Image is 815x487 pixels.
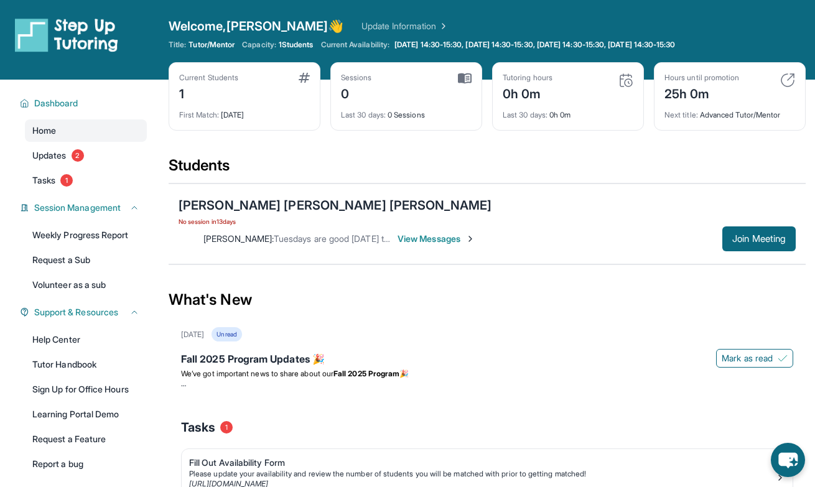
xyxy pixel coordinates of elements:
[29,97,139,109] button: Dashboard
[716,349,793,368] button: Mark as read
[503,83,552,103] div: 0h 0m
[465,234,475,244] img: Chevron-Right
[25,119,147,142] a: Home
[392,40,678,50] a: [DATE] 14:30-15:30, [DATE] 14:30-15:30, [DATE] 14:30-15:30, [DATE] 14:30-15:30
[179,103,310,120] div: [DATE]
[394,40,675,50] span: [DATE] 14:30-15:30, [DATE] 14:30-15:30, [DATE] 14:30-15:30, [DATE] 14:30-15:30
[25,428,147,450] a: Request a Feature
[179,216,491,226] span: No session in 13 days
[664,83,739,103] div: 25h 0m
[274,233,574,244] span: Tuesdays are good [DATE] there was no school so I we are going to the zoo
[34,202,121,214] span: Session Management
[32,124,56,137] span: Home
[179,197,491,214] div: [PERSON_NAME] [PERSON_NAME] [PERSON_NAME]
[212,327,241,341] div: Unread
[32,149,67,162] span: Updates
[664,73,739,83] div: Hours until promotion
[25,169,147,192] a: Tasks1
[29,202,139,214] button: Session Management
[25,144,147,167] a: Updates2
[321,40,389,50] span: Current Availability:
[25,353,147,376] a: Tutor Handbook
[436,20,449,32] img: Chevron Right
[169,155,806,183] div: Students
[29,306,139,318] button: Support & Resources
[458,73,472,84] img: card
[169,40,186,50] span: Title:
[503,103,633,120] div: 0h 0m
[15,17,118,52] img: logo
[399,369,409,378] span: 🎉
[664,103,795,120] div: Advanced Tutor/Mentor
[72,149,84,162] span: 2
[179,110,219,119] span: First Match :
[503,73,552,83] div: Tutoring hours
[179,73,238,83] div: Current Students
[242,40,276,50] span: Capacity:
[780,73,795,88] img: card
[341,83,372,103] div: 0
[220,421,233,434] span: 1
[333,369,399,378] strong: Fall 2025 Program
[398,233,475,245] span: View Messages
[341,103,472,120] div: 0 Sessions
[722,352,773,364] span: Mark as read
[181,419,215,436] span: Tasks
[722,226,796,251] button: Join Meeting
[25,328,147,351] a: Help Center
[732,235,786,243] span: Join Meeting
[189,457,775,469] div: Fill Out Availability Form
[181,330,204,340] div: [DATE]
[361,20,449,32] a: Update Information
[169,17,344,35] span: Welcome, [PERSON_NAME] 👋
[181,369,333,378] span: We’ve got important news to share about our
[169,272,806,327] div: What's New
[179,83,238,103] div: 1
[34,97,78,109] span: Dashboard
[503,110,547,119] span: Last 30 days :
[32,174,55,187] span: Tasks
[778,353,788,363] img: Mark as read
[25,249,147,271] a: Request a Sub
[341,73,372,83] div: Sessions
[181,351,793,369] div: Fall 2025 Program Updates 🎉
[25,378,147,401] a: Sign Up for Office Hours
[618,73,633,88] img: card
[25,274,147,296] a: Volunteer as a sub
[25,453,147,475] a: Report a bug
[771,443,805,477] button: chat-button
[25,224,147,246] a: Weekly Progress Report
[299,73,310,83] img: card
[34,306,118,318] span: Support & Resources
[25,403,147,425] a: Learning Portal Demo
[664,110,698,119] span: Next title :
[60,174,73,187] span: 1
[189,40,235,50] span: Tutor/Mentor
[341,110,386,119] span: Last 30 days :
[203,233,274,244] span: [PERSON_NAME] :
[279,40,314,50] span: 1 Students
[189,469,775,479] div: Please update your availability and review the number of students you will be matched with prior ...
